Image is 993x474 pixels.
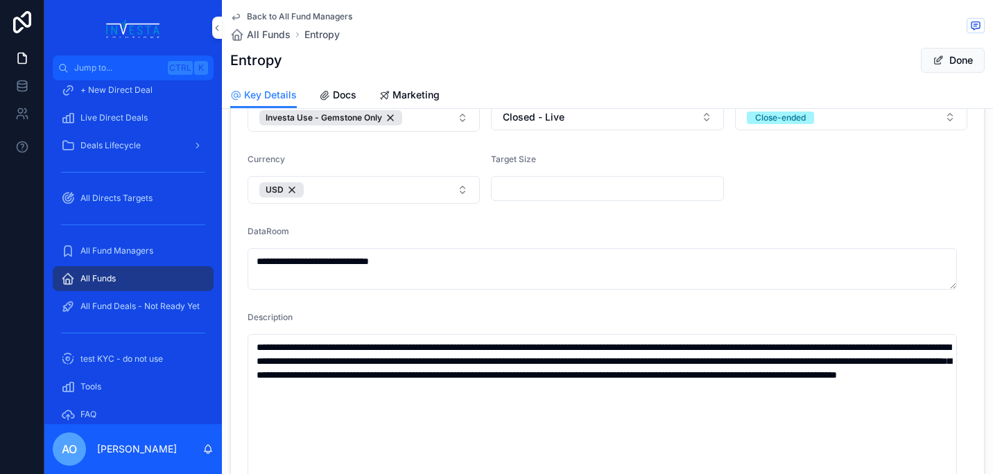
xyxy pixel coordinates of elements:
[230,82,297,109] a: Key Details
[735,104,967,130] button: Select Button
[62,441,77,457] span: AO
[379,82,440,110] a: Marketing
[491,154,536,164] span: Target Size
[247,11,352,22] span: Back to All Fund Managers
[53,238,214,263] a: All Fund Managers
[53,186,214,211] a: All Directs Targets
[230,51,282,70] h1: Entropy
[80,409,96,420] span: FAQ
[266,112,382,123] span: Investa Use - Gemstone Only
[53,266,214,291] a: All Funds
[230,28,291,42] a: All Funds
[53,294,214,319] a: All Fund Deals - Not Ready Yet
[80,85,153,96] span: + New Direct Deal
[230,11,352,22] a: Back to All Fund Managers
[755,112,806,124] div: Close-ended
[259,182,304,197] button: Unselect 1
[491,104,723,130] button: Select Button
[53,105,214,130] a: Live Direct Deals
[248,154,285,164] span: Currency
[259,110,402,125] button: Unselect 4
[80,112,148,123] span: Live Direct Deals
[266,184,284,195] span: USD
[53,346,214,371] a: test KYC - do not use
[80,193,153,204] span: All Directs Targets
[80,301,200,312] span: All Fund Deals - Not Ready Yet
[74,62,162,73] span: Jump to...
[333,88,356,102] span: Docs
[80,140,141,151] span: Deals Lifecycle
[392,88,440,102] span: Marketing
[80,273,116,284] span: All Funds
[80,381,101,392] span: Tools
[248,226,289,236] span: DataRoom
[53,78,214,103] a: + New Direct Deal
[503,110,564,124] span: Closed - Live
[244,88,297,102] span: Key Details
[196,62,207,73] span: K
[248,312,293,322] span: Description
[304,28,340,42] a: Entropy
[53,374,214,399] a: Tools
[80,245,153,256] span: All Fund Managers
[247,28,291,42] span: All Funds
[319,82,356,110] a: Docs
[80,353,163,365] span: test KYC - do not use
[248,176,480,204] button: Select Button
[168,61,193,75] span: Ctrl
[921,48,985,73] button: Done
[248,104,480,132] button: Select Button
[53,55,214,80] button: Jump to...CtrlK
[103,17,164,39] img: App logo
[53,133,214,158] a: Deals Lifecycle
[97,442,177,456] p: [PERSON_NAME]
[53,402,214,427] a: FAQ
[44,80,222,424] div: scrollable content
